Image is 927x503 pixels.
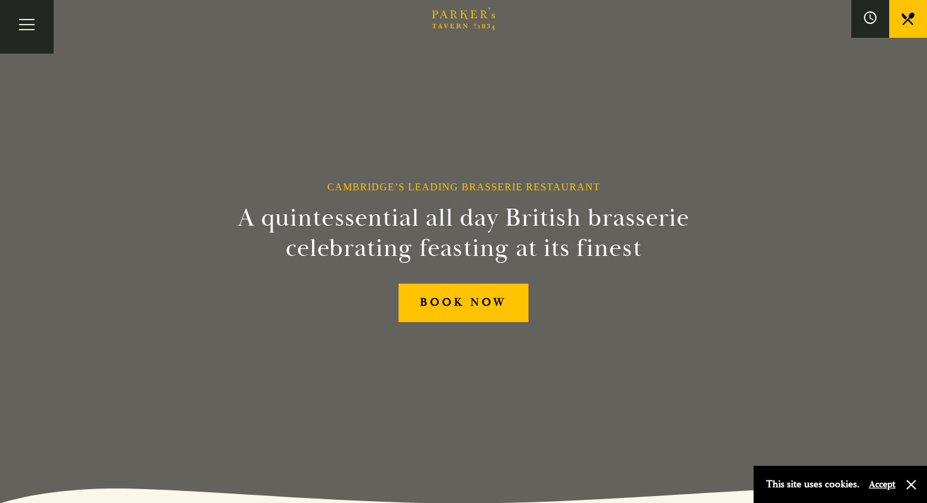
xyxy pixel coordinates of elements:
[176,203,751,263] h2: A quintessential all day British brasserie celebrating feasting at its finest
[399,284,528,322] a: BOOK NOW
[905,478,918,491] button: Close and accept
[766,475,860,494] p: This site uses cookies.
[327,181,600,193] h1: Cambridge’s Leading Brasserie Restaurant
[869,478,895,490] button: Accept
